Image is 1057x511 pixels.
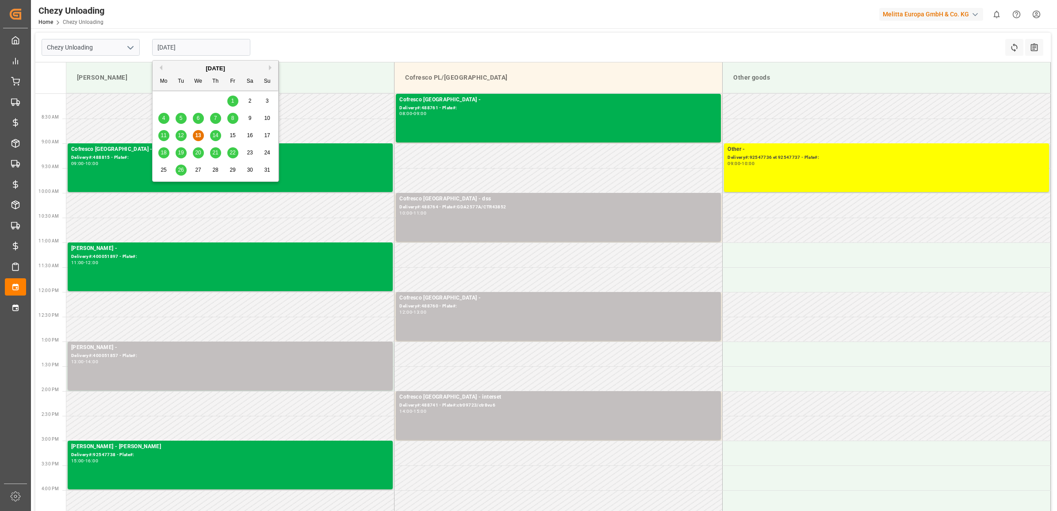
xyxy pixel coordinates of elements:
div: 15:00 [71,459,84,463]
span: 30 [247,167,253,173]
input: DD.MM.YYYY [152,39,250,56]
div: - [740,161,742,165]
div: [PERSON_NAME] - [71,343,389,352]
div: Choose Sunday, August 24th, 2025 [262,147,273,158]
div: Choose Wednesday, August 13th, 2025 [193,130,204,141]
div: Choose Sunday, August 3rd, 2025 [262,96,273,107]
div: Cofresco [GEOGRAPHIC_DATA] - [71,145,389,154]
div: Fr [227,76,238,87]
div: 11:00 [71,261,84,265]
input: Type to search/select [42,39,140,56]
div: 12:00 [85,261,98,265]
div: Choose Thursday, August 14th, 2025 [210,130,221,141]
span: 13 [195,132,201,138]
span: 1 [231,98,234,104]
span: 3:30 PM [42,461,59,466]
div: Choose Friday, August 22nd, 2025 [227,147,238,158]
div: - [84,459,85,463]
div: Choose Tuesday, August 19th, 2025 [176,147,187,158]
div: - [412,211,414,215]
div: Choose Monday, August 18th, 2025 [158,147,169,158]
span: 8:30 AM [42,115,59,119]
div: - [84,261,85,265]
div: Choose Tuesday, August 5th, 2025 [176,113,187,124]
span: 9 [249,115,252,121]
span: 10:00 AM [38,189,59,194]
span: 27 [195,167,201,173]
div: Delivery#:400051857 - Plate#: [71,352,389,360]
span: 25 [161,167,166,173]
div: Delivery#:488760 - Plate#: [399,303,717,310]
div: Choose Sunday, August 10th, 2025 [262,113,273,124]
div: Choose Friday, August 29th, 2025 [227,165,238,176]
div: Choose Tuesday, August 12th, 2025 [176,130,187,141]
span: 4:00 PM [42,486,59,491]
span: 12:30 PM [38,313,59,318]
div: Delivery#:400051897 - Plate#: [71,253,389,261]
span: 31 [264,167,270,173]
span: 6 [197,115,200,121]
span: 4 [162,115,165,121]
div: [PERSON_NAME] - [PERSON_NAME] [71,442,389,451]
span: 10 [264,115,270,121]
div: 13:00 [71,360,84,364]
span: 10:30 AM [38,214,59,219]
div: Melitta Europa GmbH & Co. KG [879,8,983,21]
div: Cofresco [GEOGRAPHIC_DATA] - interset [399,393,717,402]
span: 14 [212,132,218,138]
div: Choose Thursday, August 28th, 2025 [210,165,221,176]
div: Su [262,76,273,87]
div: - [84,360,85,364]
div: 14:00 [85,360,98,364]
button: Previous Month [157,65,162,70]
span: 29 [230,167,235,173]
div: We [193,76,204,87]
span: 18 [161,150,166,156]
div: Cofresco PL/[GEOGRAPHIC_DATA] [402,69,715,86]
div: Tu [176,76,187,87]
span: 19 [178,150,184,156]
span: 1:00 PM [42,338,59,342]
div: Sa [245,76,256,87]
div: month 2025-08 [155,92,276,179]
button: Melitta Europa GmbH & Co. KG [879,6,987,23]
div: Other goods [730,69,1043,86]
span: 2:30 PM [42,412,59,417]
div: 12:00 [399,310,412,314]
span: 20 [195,150,201,156]
div: Choose Tuesday, August 26th, 2025 [176,165,187,176]
div: [PERSON_NAME] [73,69,387,86]
div: Choose Saturday, August 2nd, 2025 [245,96,256,107]
span: 22 [230,150,235,156]
div: Delivery#:488761 - Plate#: [399,104,717,112]
div: 10:00 [742,161,754,165]
span: 3:00 PM [42,437,59,442]
div: Choose Friday, August 1st, 2025 [227,96,238,107]
div: Mo [158,76,169,87]
button: show 0 new notifications [987,4,1007,24]
span: 7 [214,115,217,121]
div: Choose Monday, August 25th, 2025 [158,165,169,176]
span: 11:00 AM [38,238,59,243]
a: Home [38,19,53,25]
span: 2 [249,98,252,104]
div: Delivery#:488815 - Plate#: [71,154,389,161]
div: 09:00 [728,161,740,165]
div: Delivery#:488741 - Plate#:ctr09723/ctr8vu6 [399,402,717,409]
div: Choose Thursday, August 7th, 2025 [210,113,221,124]
div: Delivery#:488764 - Plate#:GDA2577A/CTR43852 [399,204,717,211]
span: 12:00 PM [38,288,59,293]
div: Choose Wednesday, August 27th, 2025 [193,165,204,176]
div: 13:00 [414,310,426,314]
div: Choose Thursday, August 21st, 2025 [210,147,221,158]
button: Help Center [1007,4,1026,24]
div: Choose Saturday, August 16th, 2025 [245,130,256,141]
div: Choose Monday, August 4th, 2025 [158,113,169,124]
div: 08:00 [399,111,412,115]
span: 11:30 AM [38,263,59,268]
div: Choose Monday, August 11th, 2025 [158,130,169,141]
span: 24 [264,150,270,156]
div: - [412,310,414,314]
div: 14:00 [399,409,412,413]
span: 16 [247,132,253,138]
